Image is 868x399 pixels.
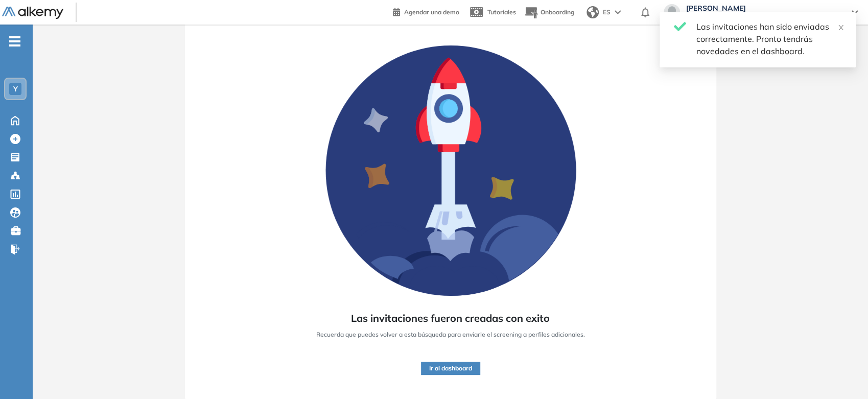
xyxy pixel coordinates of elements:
div: Widget de chat [817,350,868,399]
button: Onboarding [524,2,574,24]
iframe: Chat Widget [817,350,868,399]
span: Recuerda que puedes volver a esta búsqueda para enviarle el screening a perfiles adicionales. [316,330,585,339]
img: world [587,6,599,18]
span: Tutoriales [487,8,516,16]
span: Agendar una demo [404,8,459,16]
a: Agendar una demo [393,5,459,17]
img: Logo [2,7,63,19]
img: arrow [615,10,621,14]
span: ES [603,8,611,17]
button: Ir al dashboard [421,362,480,375]
span: close [837,24,844,31]
div: Las invitaciones han sido enviadas correctamente. Pronto tendrás novedades en el dashboard. [696,20,843,57]
span: Y [13,85,18,93]
span: Onboarding [541,8,574,16]
span: Las invitaciones fueron creadas con exito [351,311,550,326]
span: [PERSON_NAME] [686,4,841,12]
i: - [9,40,20,42]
